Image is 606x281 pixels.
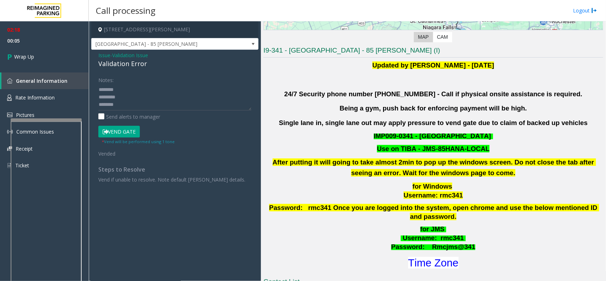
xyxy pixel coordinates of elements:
[284,90,583,98] b: 24/7 Security phone number [PHONE_NUMBER] - Call if physical onsite assistance is required.
[91,21,258,38] h4: [STREET_ADDRESS][PERSON_NAME]
[98,150,115,157] span: Vended
[7,94,12,101] img: 'icon'
[403,234,435,242] span: Username
[98,166,251,173] h4: Steps to Resolve
[98,176,251,183] p: Vend if unable to resolve. Note default [PERSON_NAME] details.
[273,158,596,177] b: After putting it will going to take almost 2min to pop up the windows screen. Do not close the ta...
[279,119,588,126] b: Single lane in, single lane out may apply pressure to vend gate due to claim of backed up vehicles
[7,162,12,169] img: 'icon'
[435,234,464,242] span: : rmc341
[15,94,55,101] span: Rate Information
[7,113,12,117] img: 'icon'
[340,104,527,112] b: Being a gym, push back for enforcing payment will be high.
[269,204,599,220] span: Password: rmc341 Once you are logged into the system, open chrome and use the below mentioned ID ...
[1,72,89,89] a: General Information
[7,78,12,83] img: 'icon'
[98,59,251,69] div: Validation Error
[92,38,225,50] span: [GEOGRAPHIC_DATA] - 85 [PERSON_NAME]
[263,46,603,58] h3: I9-341 - [GEOGRAPHIC_DATA] - 85 [PERSON_NAME] (I)
[110,52,148,59] span: -
[433,32,452,42] label: CAM
[408,257,459,269] a: Time Zone
[413,183,452,190] span: for Windows
[591,7,597,14] img: logout
[98,52,110,59] span: Issue
[391,243,475,250] span: Password: Rmcjms@341
[16,112,34,118] span: Pictures
[102,139,175,144] small: Vend will be performed using 1 tone
[112,52,148,59] span: Validation Issue
[14,53,34,60] span: Wrap Up
[16,77,67,84] span: General Information
[404,191,463,199] span: Username: rmc341
[573,7,597,14] a: Logout
[92,2,159,19] h3: Call processing
[414,32,433,42] label: Map
[7,146,12,151] img: 'icon'
[374,132,491,140] span: IMP009-0341 - [GEOGRAPHIC_DATA]
[377,145,490,152] font: Use on TIBA - JMS-85HANA-LOCAL
[420,225,444,233] span: for JMS
[98,126,140,138] button: Vend Gate
[372,61,494,69] b: Updated by [PERSON_NAME] - [DATE]
[98,113,160,120] label: Send alerts to manager
[98,74,114,84] label: Notes:
[7,129,13,135] img: 'icon'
